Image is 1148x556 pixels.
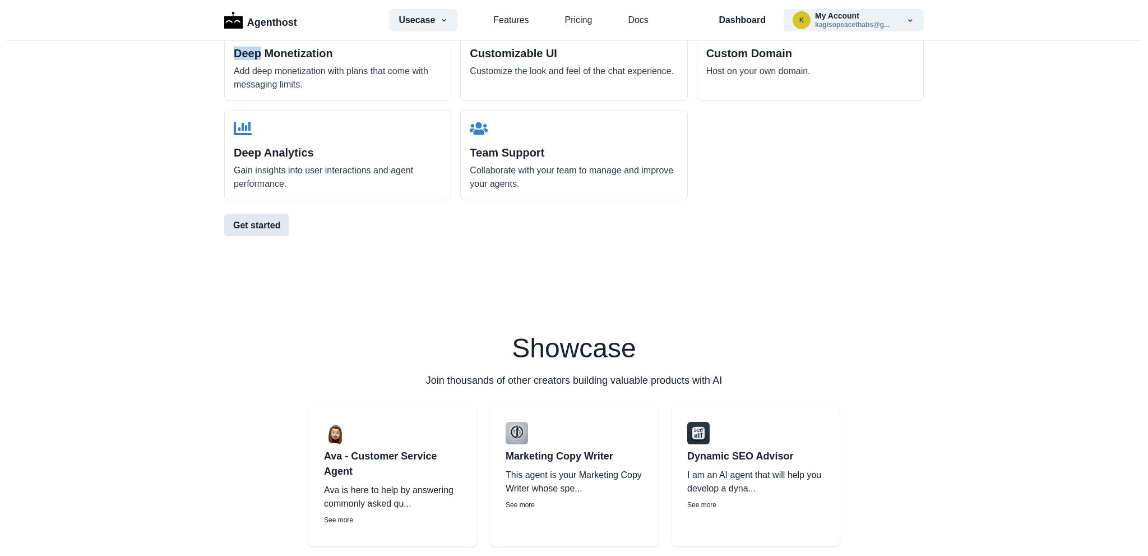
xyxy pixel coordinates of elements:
[687,449,824,464] a: Dynamic SEO Advisor
[506,422,528,444] img: user%2F2%2Fdef768d2-bb31-48e1-a725-94a4e8c437fd
[390,9,457,31] button: Usecase
[324,449,461,479] a: Ava - Customer Service Agent
[706,65,914,78] p: Host on your own domain.
[506,468,642,495] p: This agent is your Marketing Copy Writer whose spe...
[470,164,678,191] p: Collaborate with your team to manage and improve your agents.
[224,335,924,362] h2: Showcase
[324,484,461,511] p: Ava is here to help by answering commonly asked qu...
[470,47,678,60] h2: Customizable UI
[247,11,297,30] p: Agenthost
[324,515,461,525] p: See more
[234,65,442,91] p: Add deep monetization with plans that come with messaging limits.
[687,468,824,495] p: I am an AI agent that will help you develop a dyna...
[687,422,710,444] img: user%2F2%2F2d242b93-aaa3-4cbd-aa9c-fc041cf1f639
[506,449,642,464] a: Marketing Copy Writer
[564,13,592,27] a: Pricing
[224,12,243,29] img: Logo
[628,13,648,27] a: Docs
[506,500,642,510] p: See more
[687,500,824,510] p: See more
[234,164,442,191] p: Gain insights into user interactions and agent performance.
[234,146,442,159] h2: Deep Analytics
[224,214,924,236] a: Get started
[470,146,678,159] h2: Team Support
[234,47,442,60] h2: Deep Monetization
[426,373,722,388] p: Join thousands of other creators building valuable products with AI
[493,13,529,27] a: Features
[470,65,678,78] p: Customize the look and feel of the chat experience.
[719,13,766,27] a: Dashboard
[706,47,914,60] h2: Custom Domain
[224,11,297,30] a: LogoAgenthost
[224,214,289,236] button: Get started
[324,422,346,444] img: user%2F2%2Fb7ac5808-39ff-453c-8ce1-b371fabf5c1b
[784,9,924,31] button: kagisopeacethabs@gmail.comMy Accountkagisopeacethabs@g...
